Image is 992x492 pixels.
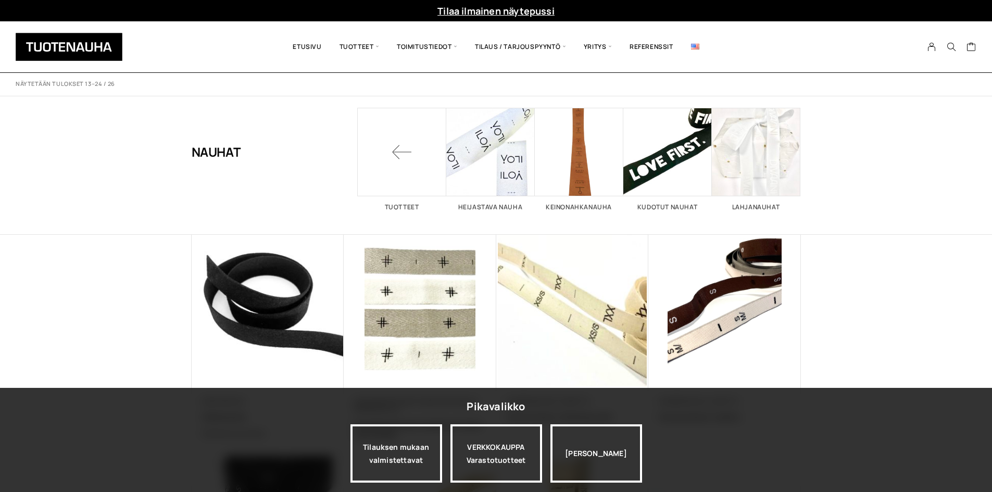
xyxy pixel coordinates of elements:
img: Tuotenauha Oy [16,33,122,61]
img: English [691,44,699,49]
a: Visit product category Kudotut nauhat [623,108,712,210]
h2: Heijastava nauha [446,204,535,210]
a: My Account [922,42,942,52]
a: Tilaa ilmainen näytepussi [437,5,555,17]
a: Visit product category Lahjanauhat [712,108,800,210]
h2: Tuotteet [358,204,446,210]
button: Search [941,42,961,52]
div: Pikavalikko [467,397,525,416]
span: Yritys [575,29,621,65]
div: [PERSON_NAME] [550,424,642,483]
span: Tuotteet [331,29,388,65]
a: Cart [966,42,976,54]
a: Visit product category Heijastava nauha [446,108,535,210]
a: Visit product category Keinonahkanauha [535,108,623,210]
p: Näytetään tulokset 13–24 / 26 [16,80,115,88]
h1: Nauhat [192,108,241,196]
h2: Keinonahkanauha [535,204,623,210]
a: VERKKOKAUPPAVarastotuotteet [450,424,542,483]
a: Tuotteet [358,108,446,210]
span: Tilaus / Tarjouspyyntö [466,29,575,65]
span: Toimitustiedot [388,29,466,65]
a: Tilauksen mukaan valmistettavat [350,424,442,483]
h2: Kudotut nauhat [623,204,712,210]
a: Etusivu [284,29,330,65]
h2: Lahjanauhat [712,204,800,210]
a: Referenssit [621,29,682,65]
div: VERKKOKAUPPA Varastotuotteet [450,424,542,483]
